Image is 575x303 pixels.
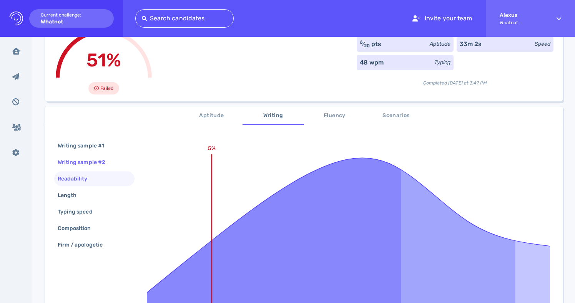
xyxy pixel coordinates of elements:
[86,49,121,71] span: 51%
[430,40,450,48] div: Aptitude
[460,40,482,49] div: 33m 2s
[500,20,543,25] span: Whatnot
[247,111,299,121] span: Writing
[360,40,381,49] div: ⁄ pts
[186,111,238,121] span: Aptitude
[56,206,102,217] div: Typing speed
[100,84,113,93] span: Failed
[309,111,361,121] span: Fluency
[56,239,112,250] div: Firm / apologetic
[535,40,550,48] div: Speed
[56,190,86,201] div: Length
[56,157,115,168] div: Writing sample #2
[56,140,113,151] div: Writing sample #1
[56,223,100,234] div: Composition
[500,12,543,18] strong: Alexus
[208,145,215,152] text: 5%
[364,43,370,48] sub: 20
[360,58,384,67] div: 48 wpm
[360,40,363,45] sup: 6
[56,173,97,184] div: Readability
[357,73,553,86] div: Completed [DATE] at 3:49 PM
[370,111,422,121] span: Scenarios
[434,58,450,66] div: Typing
